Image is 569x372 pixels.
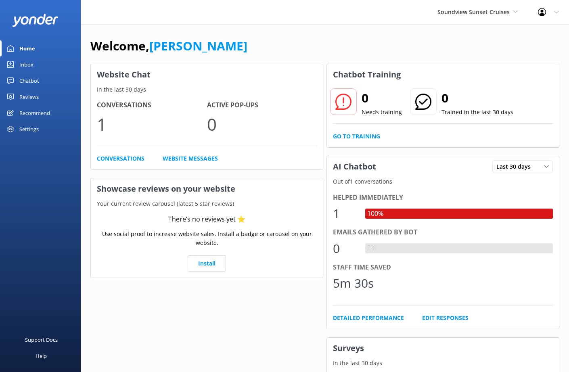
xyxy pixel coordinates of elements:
[441,88,513,108] h2: 0
[19,89,39,105] div: Reviews
[333,132,380,141] a: Go to Training
[149,38,247,54] a: [PERSON_NAME]
[97,111,207,138] p: 1
[91,64,323,85] h3: Website Chat
[333,239,357,258] div: 0
[333,204,357,223] div: 1
[19,105,50,121] div: Recommend
[333,192,553,203] div: Helped immediately
[333,313,404,322] a: Detailed Performance
[365,209,385,219] div: 100%
[188,255,226,272] a: Install
[333,262,553,273] div: Staff time saved
[163,154,218,163] a: Website Messages
[496,162,536,171] span: Last 30 days
[97,154,144,163] a: Conversations
[422,313,469,322] a: Edit Responses
[207,111,317,138] p: 0
[327,177,559,186] p: Out of 1 conversations
[19,56,33,73] div: Inbox
[437,8,510,16] span: Soundview Sunset Cruises
[333,274,374,293] div: 5m 30s
[207,100,317,111] h4: Active Pop-ups
[19,121,39,137] div: Settings
[97,100,207,111] h4: Conversations
[333,227,553,238] div: Emails gathered by bot
[19,40,35,56] div: Home
[362,88,402,108] h2: 0
[168,214,245,225] div: There’s no reviews yet ⭐
[90,36,247,56] h1: Welcome,
[91,85,323,94] p: In the last 30 days
[362,108,402,117] p: Needs training
[36,348,47,364] div: Help
[365,243,378,254] div: 0%
[327,338,559,359] h3: Surveys
[12,14,59,27] img: yonder-white-logo.png
[327,64,407,85] h3: Chatbot Training
[91,199,323,208] p: Your current review carousel (latest 5 star reviews)
[97,230,317,248] p: Use social proof to increase website sales. Install a badge or carousel on your website.
[91,178,323,199] h3: Showcase reviews on your website
[327,156,382,177] h3: AI Chatbot
[19,73,39,89] div: Chatbot
[441,108,513,117] p: Trained in the last 30 days
[327,359,559,368] p: In the last 30 days
[25,332,58,348] div: Support Docs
